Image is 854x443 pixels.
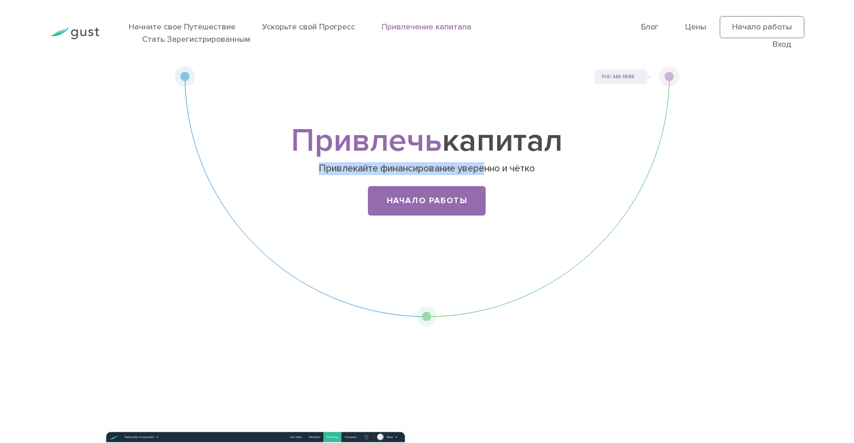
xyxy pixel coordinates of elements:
[685,22,706,32] a: Цены
[319,163,535,174] ya-tr-span: Привлекайте финансирование уверенно и чётко
[129,22,235,32] a: Начните свое Путешествие
[732,22,792,32] ya-tr-span: Начало работы
[773,40,791,49] a: Вход
[641,22,659,32] a: Блог
[50,28,99,40] img: Логотип Gust
[368,186,486,216] a: Начало работы
[142,34,250,44] a: Стать Зарегистрированным
[291,121,442,160] ya-tr-span: Привлечь
[382,22,471,32] a: Привлечение капитала
[262,22,355,32] a: Ускорьте свой Прогресс
[442,121,562,160] ya-tr-span: капитал
[720,16,804,38] a: Начало работы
